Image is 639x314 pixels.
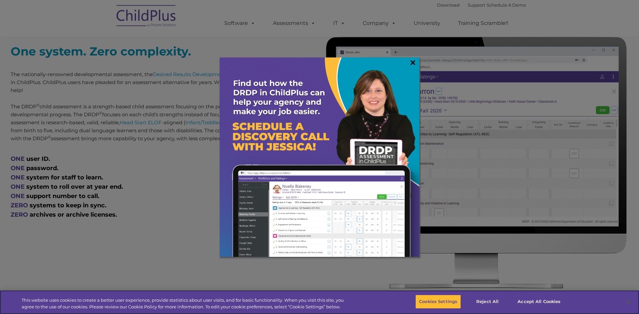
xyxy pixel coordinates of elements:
[409,59,417,66] a: ×
[415,295,461,309] button: Cookies Settings
[467,295,508,309] button: Reject All
[22,297,351,310] div: This website uses cookies to create a better user experience, provide statistics about user visit...
[514,295,564,309] button: Accept All Cookies
[621,294,636,309] button: Close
